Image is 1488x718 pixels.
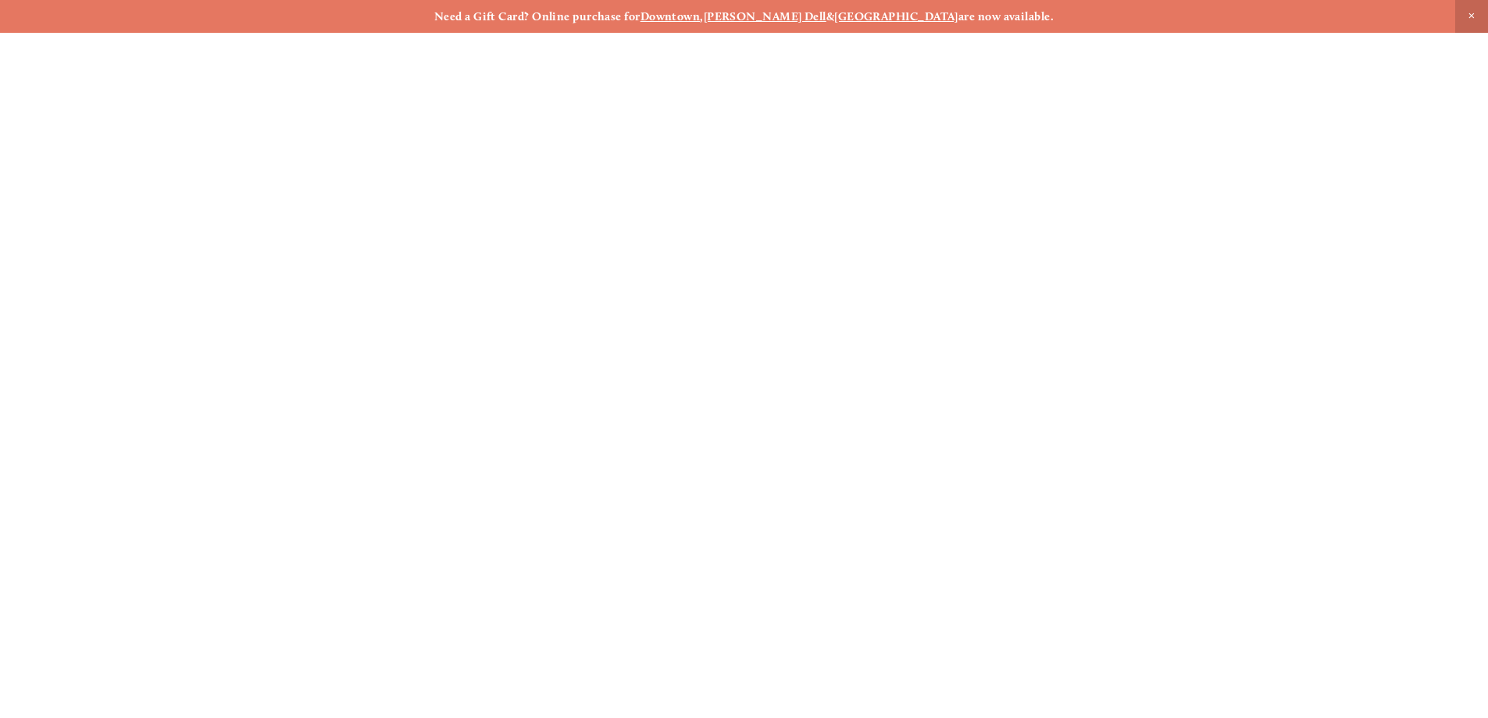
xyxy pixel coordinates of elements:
[834,9,958,23] a: [GEOGRAPHIC_DATA]
[700,9,703,23] strong: ,
[434,9,641,23] strong: Need a Gift Card? Online purchase for
[826,9,834,23] strong: &
[958,9,1054,23] strong: are now available.
[704,9,826,23] a: [PERSON_NAME] Dell
[641,9,701,23] a: Downtown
